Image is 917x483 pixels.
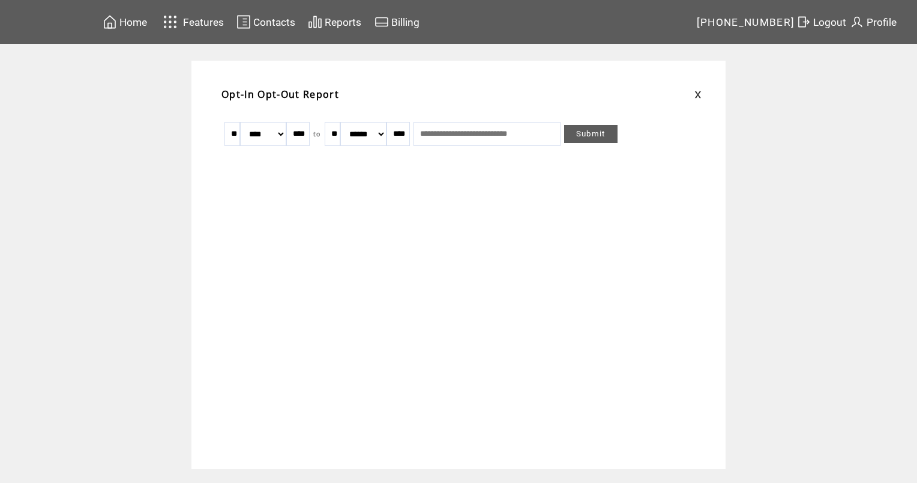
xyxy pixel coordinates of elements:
[848,13,898,31] a: Profile
[306,13,363,31] a: Reports
[374,14,389,29] img: creidtcard.svg
[697,16,795,28] span: [PHONE_NUMBER]
[308,14,322,29] img: chart.svg
[253,16,295,28] span: Contacts
[813,16,846,28] span: Logout
[391,16,419,28] span: Billing
[183,16,224,28] span: Features
[867,16,897,28] span: Profile
[235,13,297,31] a: Contacts
[795,13,848,31] a: Logout
[236,14,251,29] img: contacts.svg
[101,13,149,31] a: Home
[325,16,361,28] span: Reports
[564,125,618,143] a: Submit
[850,14,864,29] img: profile.svg
[158,10,226,34] a: Features
[373,13,421,31] a: Billing
[160,12,181,32] img: features.svg
[221,88,339,101] span: Opt-In Opt-Out Report
[796,14,811,29] img: exit.svg
[313,130,321,138] span: to
[103,14,117,29] img: home.svg
[119,16,147,28] span: Home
